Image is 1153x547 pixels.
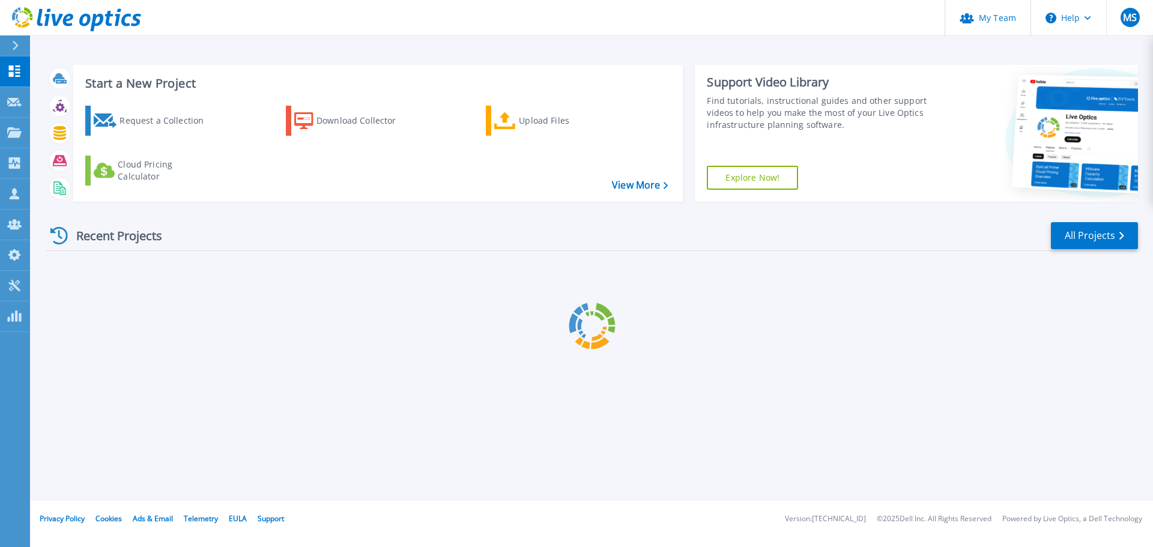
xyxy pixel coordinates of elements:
a: Telemetry [184,513,218,524]
a: Support [258,513,284,524]
a: All Projects [1051,222,1138,249]
a: Cookies [95,513,122,524]
span: MS [1123,13,1137,22]
a: Request a Collection [85,106,219,136]
div: Request a Collection [120,109,216,133]
a: Download Collector [286,106,420,136]
a: Ads & Email [133,513,173,524]
h3: Start a New Project [85,77,668,90]
li: © 2025 Dell Inc. All Rights Reserved [877,515,991,523]
a: Privacy Policy [40,513,85,524]
div: Upload Files [519,109,615,133]
li: Powered by Live Optics, a Dell Technology [1002,515,1142,523]
div: Recent Projects [46,221,178,250]
div: Support Video Library [707,74,933,90]
a: View More [612,180,668,191]
div: Find tutorials, instructional guides and other support videos to help you make the most of your L... [707,95,933,131]
a: EULA [229,513,247,524]
div: Download Collector [316,109,413,133]
a: Explore Now! [707,166,798,190]
div: Cloud Pricing Calculator [118,159,214,183]
li: Version: [TECHNICAL_ID] [785,515,866,523]
a: Upload Files [486,106,620,136]
a: Cloud Pricing Calculator [85,156,219,186]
